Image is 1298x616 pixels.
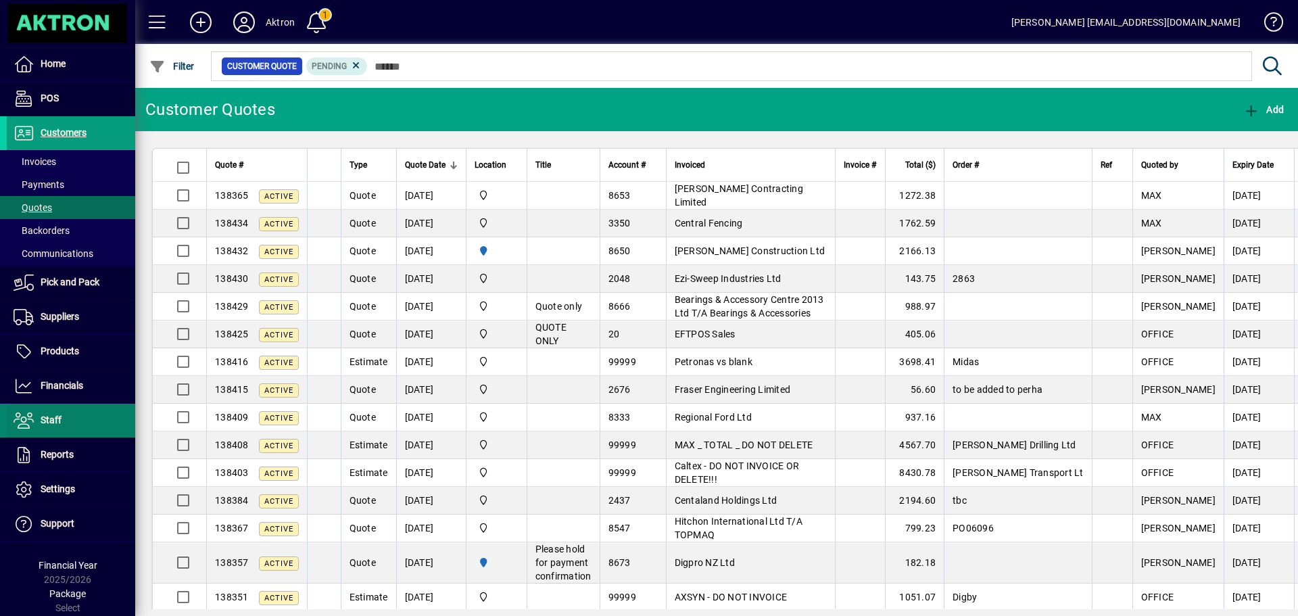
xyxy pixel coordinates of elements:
[475,555,519,570] span: HAMILTON
[675,245,825,256] span: [PERSON_NAME] Construction Ltd
[264,275,293,284] span: Active
[7,82,135,116] a: POS
[41,58,66,69] span: Home
[1141,245,1216,256] span: [PERSON_NAME]
[264,192,293,201] span: Active
[7,266,135,300] a: Pick and Pack
[905,158,936,172] span: Total ($)
[1141,158,1216,172] div: Quoted by
[885,515,944,542] td: 799.23
[475,465,519,480] span: Central
[535,158,551,172] span: Title
[475,158,506,172] span: Location
[350,523,376,534] span: Quote
[215,218,249,229] span: 138434
[7,438,135,472] a: Reports
[350,467,388,478] span: Estimate
[14,156,56,167] span: Invoices
[953,356,979,367] span: Midas
[675,557,735,568] span: Digpro NZ Ltd
[215,245,249,256] span: 138432
[1224,348,1294,376] td: [DATE]
[608,356,636,367] span: 99999
[885,459,944,487] td: 8430.78
[396,404,466,431] td: [DATE]
[7,369,135,403] a: Financials
[350,273,376,284] span: Quote
[14,202,52,213] span: Quotes
[953,523,994,534] span: PO06096
[608,592,636,602] span: 99999
[885,404,944,431] td: 937.16
[264,497,293,506] span: Active
[675,218,743,229] span: Central Fencing
[475,327,519,341] span: Central
[885,293,944,321] td: 988.97
[1224,182,1294,210] td: [DATE]
[608,384,631,395] span: 2676
[215,329,249,339] span: 138425
[953,592,977,602] span: Digby
[264,220,293,229] span: Active
[215,592,249,602] span: 138351
[475,299,519,314] span: Central
[953,467,1084,478] span: [PERSON_NAME] Transport Lt
[885,348,944,376] td: 3698.41
[608,158,646,172] span: Account #
[535,158,592,172] div: Title
[215,158,243,172] span: Quote #
[264,469,293,478] span: Active
[1254,3,1281,47] a: Knowledge Base
[264,525,293,534] span: Active
[1141,301,1216,312] span: [PERSON_NAME]
[312,62,347,71] span: Pending
[264,559,293,568] span: Active
[215,523,249,534] span: 138367
[215,412,249,423] span: 138409
[475,216,519,231] span: Central
[1224,404,1294,431] td: [DATE]
[350,440,388,450] span: Estimate
[41,311,79,322] span: Suppliers
[953,384,1042,395] span: to be added to perha
[535,301,583,312] span: Quote only
[475,437,519,452] span: Central
[1240,97,1287,122] button: Add
[266,11,295,33] div: Aktron
[475,243,519,258] span: HAMILTON
[7,507,135,541] a: Support
[1141,218,1162,229] span: MAX
[396,376,466,404] td: [DATE]
[1101,158,1124,172] div: Ref
[41,380,83,391] span: Financials
[149,61,195,72] span: Filter
[1232,158,1274,172] span: Expiry Date
[41,93,59,103] span: POS
[885,431,944,459] td: 4567.70
[222,10,266,34] button: Profile
[608,273,631,284] span: 2048
[41,127,87,138] span: Customers
[1243,104,1284,115] span: Add
[475,410,519,425] span: Central
[7,173,135,196] a: Payments
[675,412,752,423] span: Regional Ford Ltd
[608,190,631,201] span: 8653
[1224,321,1294,348] td: [DATE]
[675,592,788,602] span: AXSYN - DO NOT INVOICE
[608,495,631,506] span: 2437
[145,99,275,120] div: Customer Quotes
[405,158,458,172] div: Quote Date
[227,60,297,73] span: Customer Quote
[7,404,135,437] a: Staff
[49,588,86,599] span: Package
[7,150,135,173] a: Invoices
[885,265,944,293] td: 143.75
[215,467,249,478] span: 138403
[885,321,944,348] td: 405.06
[396,210,466,237] td: [DATE]
[1224,584,1294,611] td: [DATE]
[350,557,376,568] span: Quote
[1224,265,1294,293] td: [DATE]
[39,560,97,571] span: Financial Year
